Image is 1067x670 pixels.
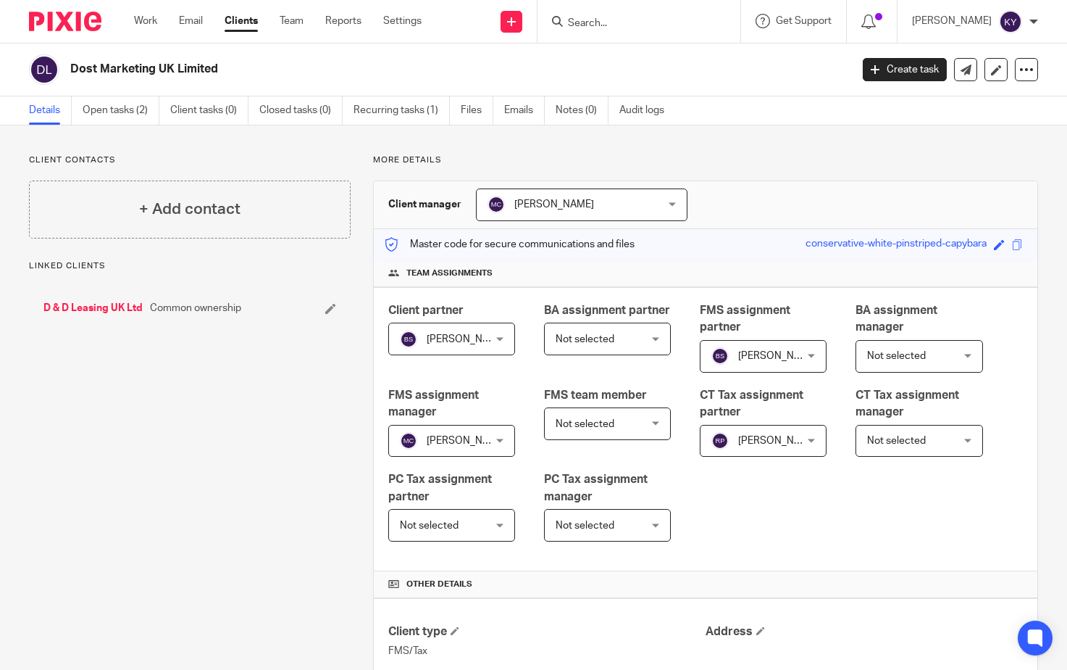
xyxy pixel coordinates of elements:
[388,389,479,418] span: FMS assignment manager
[544,389,647,401] span: FMS team member
[711,347,729,365] img: svg%3E
[427,334,506,344] span: [PERSON_NAME]
[999,10,1022,33] img: svg%3E
[373,154,1038,166] p: More details
[225,14,258,28] a: Clients
[29,154,351,166] p: Client contacts
[556,419,614,429] span: Not selected
[170,96,248,125] a: Client tasks (0)
[139,198,240,220] h4: + Add contact
[867,351,926,361] span: Not selected
[83,96,159,125] a: Open tasks (2)
[406,268,493,279] span: Team assignments
[150,301,241,315] span: Common ownership
[29,260,351,272] p: Linked clients
[427,436,506,446] span: [PERSON_NAME]
[566,17,697,30] input: Search
[504,96,545,125] a: Emails
[400,432,417,450] img: svg%3E
[619,96,675,125] a: Audit logs
[259,96,343,125] a: Closed tasks (0)
[70,62,687,77] h2: Dost Marketing UK Limited
[488,196,505,213] img: svg%3E
[388,644,706,658] p: FMS/Tax
[388,305,464,316] span: Client partner
[738,351,818,361] span: [PERSON_NAME]
[388,624,706,640] h4: Client type
[400,331,417,348] img: svg%3E
[544,305,670,316] span: BA assignment partner
[461,96,493,125] a: Files
[855,389,959,418] span: CT Tax assignment manager
[544,473,648,502] span: PC Tax assignment manager
[400,521,459,531] span: Not selected
[912,14,992,28] p: [PERSON_NAME]
[863,58,947,81] a: Create task
[867,436,926,446] span: Not selected
[29,54,59,85] img: svg%3E
[556,521,614,531] span: Not selected
[706,624,1023,640] h4: Address
[556,334,614,344] span: Not selected
[738,436,818,446] span: [PERSON_NAME]
[179,14,203,28] a: Email
[700,389,803,418] span: CT Tax assignment partner
[711,432,729,450] img: svg%3E
[383,14,422,28] a: Settings
[43,301,143,315] a: D & D Leasing UK Ltd
[325,14,361,28] a: Reports
[29,12,101,31] img: Pixie
[385,237,635,252] p: Master code for secure communications and files
[406,579,472,590] span: Other details
[388,197,461,212] h3: Client manager
[280,14,304,28] a: Team
[806,236,987,253] div: conservative-white-pinstriped-capybara
[855,305,937,333] span: BA assignment manager
[29,96,72,125] a: Details
[353,96,450,125] a: Recurring tasks (1)
[388,473,492,502] span: PC Tax assignment partner
[134,14,157,28] a: Work
[776,16,832,26] span: Get Support
[700,305,790,333] span: FMS assignment partner
[514,199,594,210] span: [PERSON_NAME]
[556,96,608,125] a: Notes (0)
